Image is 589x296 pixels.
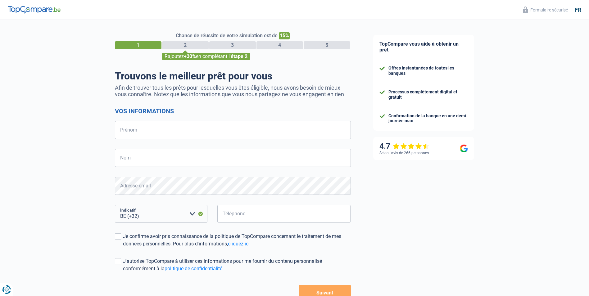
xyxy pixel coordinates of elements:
span: 15% [279,32,290,39]
div: 2 [162,41,209,49]
div: Processus complètement digital et gratuit [388,89,468,100]
img: TopCompare Logo [8,6,61,13]
span: étape 2 [231,53,247,59]
div: 1 [115,41,161,49]
span: Chance de réussite de votre simulation est de [176,33,278,38]
div: 4 [256,41,303,49]
div: 3 [209,41,256,49]
div: Offres instantanées de toutes les banques [388,65,468,76]
div: Selon l’avis de 266 personnes [379,151,429,155]
h2: Vos informations [115,107,351,115]
h1: Trouvons le meilleur prêt pour vous [115,70,351,82]
div: TopCompare vous aide à obtenir un prêt [373,35,474,59]
a: cliquez ici [228,241,250,247]
div: 4.7 [379,142,429,151]
span: +30% [184,53,196,59]
div: Confirmation de la banque en une demi-journée max [388,113,468,124]
button: Formulaire sécurisé [519,5,572,15]
a: politique de confidentialité [165,266,222,271]
input: 401020304 [217,205,351,223]
div: fr [575,7,581,13]
div: Rajoutez en complétant l' [162,53,250,60]
div: J'autorise TopCompare à utiliser ces informations pour me fournir du contenu personnalisé conform... [123,258,351,272]
div: Je confirme avoir pris connaissance de la politique de TopCompare concernant le traitement de mes... [123,233,351,248]
p: Afin de trouver tous les prêts pour lesquelles vous êtes éligible, nous avons besoin de mieux vou... [115,84,351,97]
div: 5 [304,41,350,49]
